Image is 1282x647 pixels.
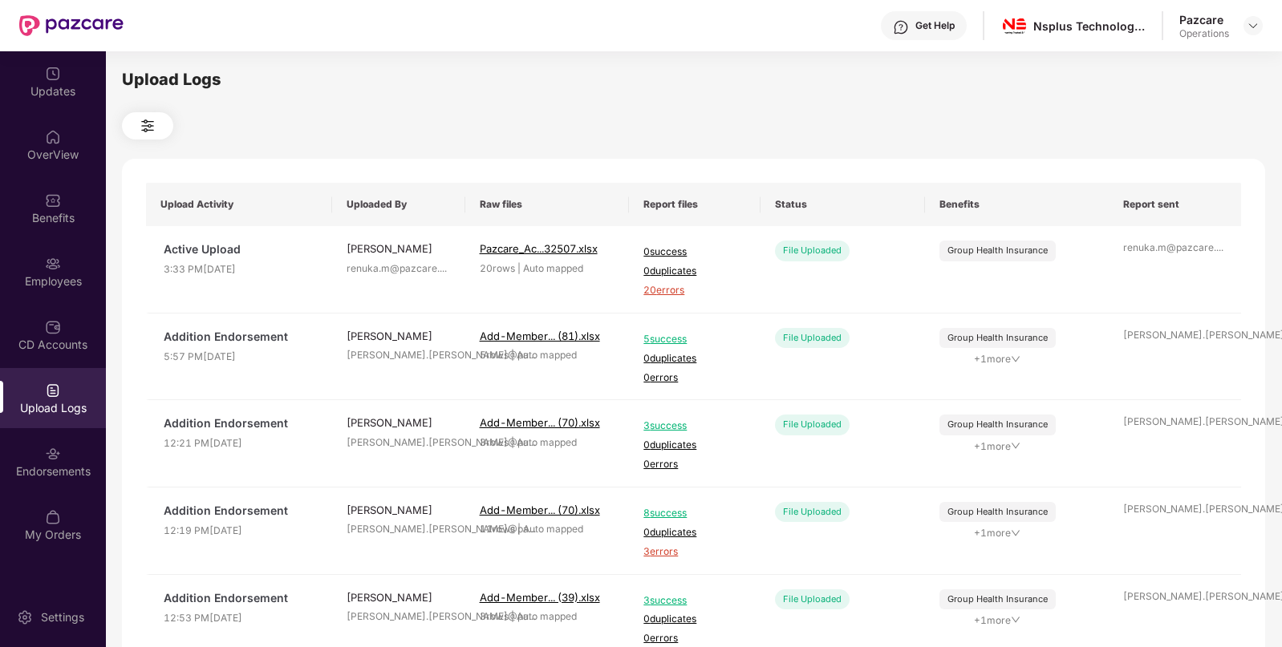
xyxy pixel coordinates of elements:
[643,544,746,560] span: 3 errors
[45,509,61,525] img: svg+xml;base64,PHN2ZyBpZD0iTXlfT3JkZXJzIiBkYXRhLW5hbWU9Ik15IE9yZGVycyIgeG1sbnM9Imh0dHA6Ly93d3cudz...
[36,609,89,625] div: Settings
[164,436,318,451] span: 12:21 PM[DATE]
[643,419,746,434] span: 3 success
[347,609,451,625] div: [PERSON_NAME].[PERSON_NAME]@pa
[643,264,746,279] span: 0 duplicates
[164,350,318,365] span: 5:57 PM[DATE]
[480,416,600,429] span: Add-Member... (70).xlsx
[775,502,850,522] div: File Uploaded
[947,418,1048,431] div: Group Health Insurance
[45,382,61,398] img: svg+xml;base64,PHN2ZyBpZD0iVXBsb2FkX0xvZ3MiIGRhdGEtbmFtZT0iVXBsb2FkIExvZ3MiIHhtbG5zPSJodHRwOi8vd3...
[775,241,850,261] div: File Uploaded
[643,370,746,386] span: 0 errors
[45,129,61,145] img: svg+xml;base64,PHN2ZyBpZD0iSG9tZSIgeG1sbnM9Imh0dHA6Ly93d3cudzMub3JnLzIwMDAvc3ZnIiB3aWR0aD0iMjAiIG...
[480,330,600,342] span: Add-Member... (81).xlsx
[45,446,61,462] img: svg+xml;base64,PHN2ZyBpZD0iRW5kb3JzZW1lbnRzIiB4bWxucz0iaHR0cDovL3d3dy53My5vcmcvMjAwMC9zdmciIHdpZH...
[643,351,746,366] span: 0 duplicates
[480,436,509,448] span: 3 rows
[939,526,1056,541] span: + 1 more
[465,183,630,226] th: Raw files
[1003,14,1026,38] img: new-nsp-logo%20(2).png
[164,524,318,539] span: 12:19 PM[DATE]
[939,439,1056,455] span: + 1 more
[925,183,1109,226] th: Benefits
[347,261,451,277] div: renuka.m@pazcare.
[939,352,1056,367] span: + 1 more
[1247,19,1260,32] img: svg+xml;base64,PHN2ZyBpZD0iRHJvcGRvd24tMzJ4MzIiIHhtbG5zPSJodHRwOi8vd3d3LnczLm9yZy8yMDAwL3N2ZyIgd2...
[947,592,1048,606] div: Group Health Insurance
[146,183,332,226] th: Upload Activity
[511,610,514,622] span: |
[138,116,157,135] img: svg+xml;base64,PHN2ZyB4bWxucz0iaHR0cDovL3d3dy53My5vcmcvMjAwMC9zdmciIHdpZHRoPSIyNCIgaGVpZ2h0PSIyNC...
[643,283,746,298] span: 20 errors
[1216,241,1223,253] span: ...
[164,241,318,258] span: Active Upload
[915,19,955,32] div: Get Help
[947,244,1048,257] div: Group Health Insurance
[1033,18,1146,34] div: Nsplus Technology Pvt ltd
[643,631,746,646] span: 0 errors
[164,328,318,346] span: Addition Endorsement
[332,183,465,226] th: Uploaded By
[1011,615,1020,625] span: down
[775,589,850,609] div: File Uploaded
[1011,354,1020,364] span: down
[122,67,1265,92] div: Upload Logs
[1179,12,1229,27] div: Pazcare
[947,331,1048,345] div: Group Health Insurance
[893,19,909,35] img: svg+xml;base64,PHN2ZyBpZD0iSGVscC0zMngzMiIgeG1sbnM9Imh0dHA6Ly93d3cudzMub3JnLzIwMDAvc3ZnIiB3aWR0aD...
[164,414,318,432] span: Addition Endorsement
[1123,589,1227,605] div: [PERSON_NAME].[PERSON_NAME]@pa
[164,589,318,607] span: Addition Endorsement
[45,192,61,208] img: svg+xml;base64,PHN2ZyBpZD0iQmVuZWZpdHMiIHhtbG5zPSJodHRwOi8vd3d3LnczLm9yZy8yMDAwL3N2ZyIgd2lkdGg9Ij...
[480,523,515,535] span: 11 rows
[517,610,577,622] span: Auto mapped
[523,262,583,274] span: Auto mapped
[164,262,318,277] span: 3:33 PM[DATE]
[629,183,761,226] th: Report files
[480,262,515,274] span: 20 rows
[643,525,746,540] span: 0 duplicates
[480,610,509,622] span: 3 rows
[1011,528,1020,538] span: down
[643,438,746,453] span: 0 duplicates
[775,328,850,348] div: File Uploaded
[1123,241,1227,256] div: renuka.m@pazcare.
[511,349,514,361] span: |
[761,183,925,226] th: Status
[347,435,451,451] div: [PERSON_NAME].[PERSON_NAME]@pa
[347,348,451,363] div: [PERSON_NAME].[PERSON_NAME]@pa
[1123,328,1227,343] div: [PERSON_NAME].[PERSON_NAME]@pa
[523,523,583,535] span: Auto mapped
[517,436,577,448] span: Auto mapped
[643,457,746,472] span: 0 errors
[347,328,451,344] div: [PERSON_NAME]
[480,242,598,255] span: Pazcare_Ac...32507.xlsx
[517,349,577,361] span: Auto mapped
[1011,441,1020,451] span: down
[1179,27,1229,40] div: Operations
[440,262,447,274] span: ...
[517,262,521,274] span: |
[517,523,521,535] span: |
[1109,183,1242,226] th: Report sent
[347,241,451,257] div: [PERSON_NAME]
[17,609,33,625] img: svg+xml;base64,PHN2ZyBpZD0iU2V0dGluZy0yMHgyMCIgeG1sbnM9Imh0dHA6Ly93d3cudzMub3JnLzIwMDAvc3ZnIiB3aW...
[1123,502,1227,517] div: [PERSON_NAME].[PERSON_NAME]@pa
[643,332,746,347] span: 5 success
[643,612,746,627] span: 0 duplicates
[643,506,746,521] span: 8 success
[511,436,514,448] span: |
[643,593,746,609] span: 3 success
[347,589,451,605] div: [PERSON_NAME]
[643,245,746,260] span: 0 success
[939,613,1056,629] span: + 1 more
[45,66,61,82] img: svg+xml;base64,PHN2ZyBpZD0iVXBkYXRlZCIgeG1sbnM9Imh0dHA6Ly93d3cudzMub3JnLzIwMDAvc3ZnIiB3aWR0aD0iMj...
[480,503,600,516] span: Add-Member... (70).xlsx
[347,414,451,431] div: [PERSON_NAME]
[164,611,318,626] span: 12:53 PM[DATE]
[164,502,318,520] span: Addition Endorsement
[480,349,509,361] span: 5 rows
[347,502,451,518] div: [PERSON_NAME]
[45,319,61,335] img: svg+xml;base64,PHN2ZyBpZD0iQ0RfQWNjb3VudHMiIGRhdGEtbmFtZT0iQ0QgQWNjb3VudHMiIHhtbG5zPSJodHRwOi8vd3...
